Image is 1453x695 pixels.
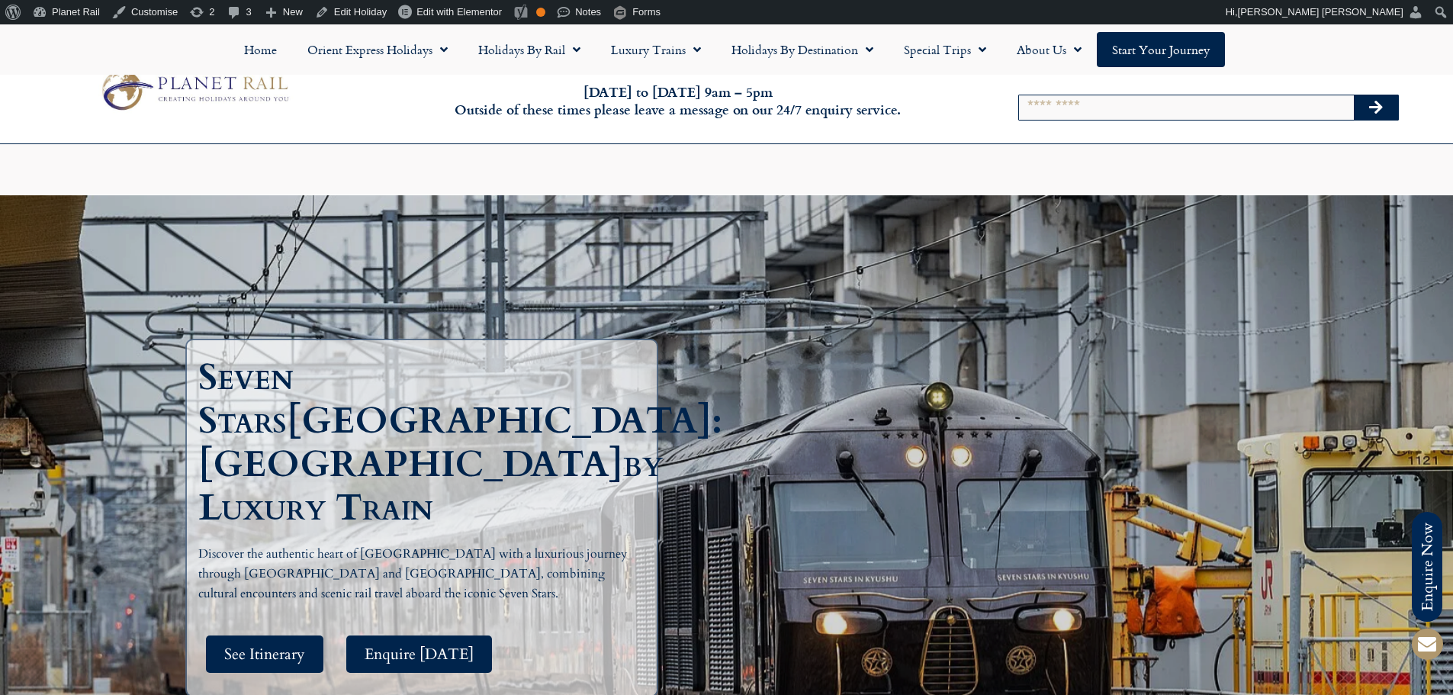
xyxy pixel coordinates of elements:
[224,645,305,664] span: See Itinerary
[229,32,292,67] a: Home
[287,396,722,446] span: [GEOGRAPHIC_DATA]:
[292,32,463,67] a: Orient Express Holidays
[416,6,502,18] span: Edit with Elementor
[1001,32,1097,67] a: About Us
[206,635,323,673] a: See Itinerary
[1238,6,1403,18] span: [PERSON_NAME] [PERSON_NAME]
[365,645,474,664] span: Enquire [DATE]
[198,545,633,603] p: Discover the authentic heart of [GEOGRAPHIC_DATA] with a luxurious journey through [GEOGRAPHIC_DA...
[596,32,716,67] a: Luxury Trains
[198,439,623,489] span: [GEOGRAPHIC_DATA]
[716,32,889,67] a: Holidays by Destination
[391,83,965,119] h6: [DATE] to [DATE] 9am – 5pm Outside of these times please leave a message on our 24/7 enquiry serv...
[1097,32,1225,67] a: Start your Journey
[8,32,1445,67] nav: Menu
[463,32,596,67] a: Holidays by Rail
[889,32,1001,67] a: Special Trips
[198,356,634,529] h1: Seven Stars
[198,439,663,533] span: by Luxury Train
[346,635,492,673] a: Enquire [DATE]
[94,66,294,114] img: Planet Rail Train Holidays Logo
[536,8,545,17] div: OK
[1354,95,1398,120] button: Search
